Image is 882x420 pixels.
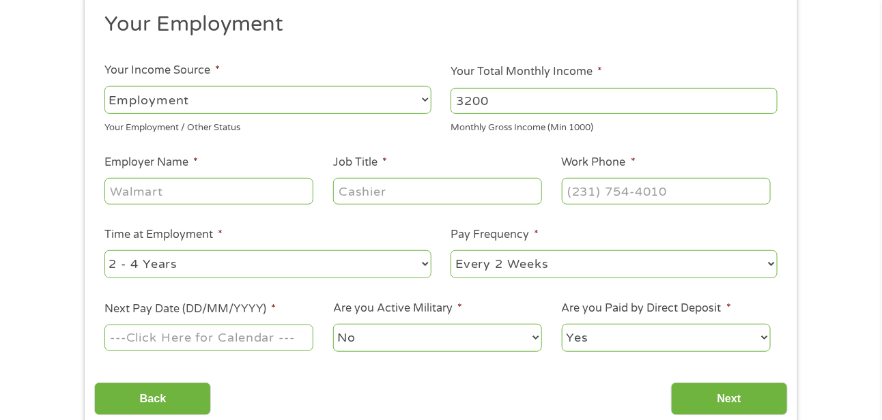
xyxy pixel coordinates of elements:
[104,117,431,135] div: Your Employment / Other Status
[333,155,387,170] label: Job Title
[562,178,771,204] input: (231) 754-4010
[562,155,636,170] label: Work Phone
[104,63,220,78] label: Your Income Source
[451,117,778,135] div: Monthly Gross Income (Min 1000)
[104,302,276,316] label: Next Pay Date (DD/MM/YYYY)
[104,178,313,204] input: Walmart
[451,65,602,79] label: Your Total Monthly Income
[333,301,462,316] label: Are you Active Military
[451,228,539,242] label: Pay Frequency
[94,382,211,416] input: Back
[333,178,542,204] input: Cashier
[104,11,768,38] h2: Your Employment
[671,382,788,416] input: Next
[104,155,198,170] label: Employer Name
[451,88,778,114] input: 1800
[104,325,313,350] input: ---Click Here for Calendar ---
[104,228,223,242] label: Time at Employment
[562,301,731,316] label: Are you Paid by Direct Deposit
